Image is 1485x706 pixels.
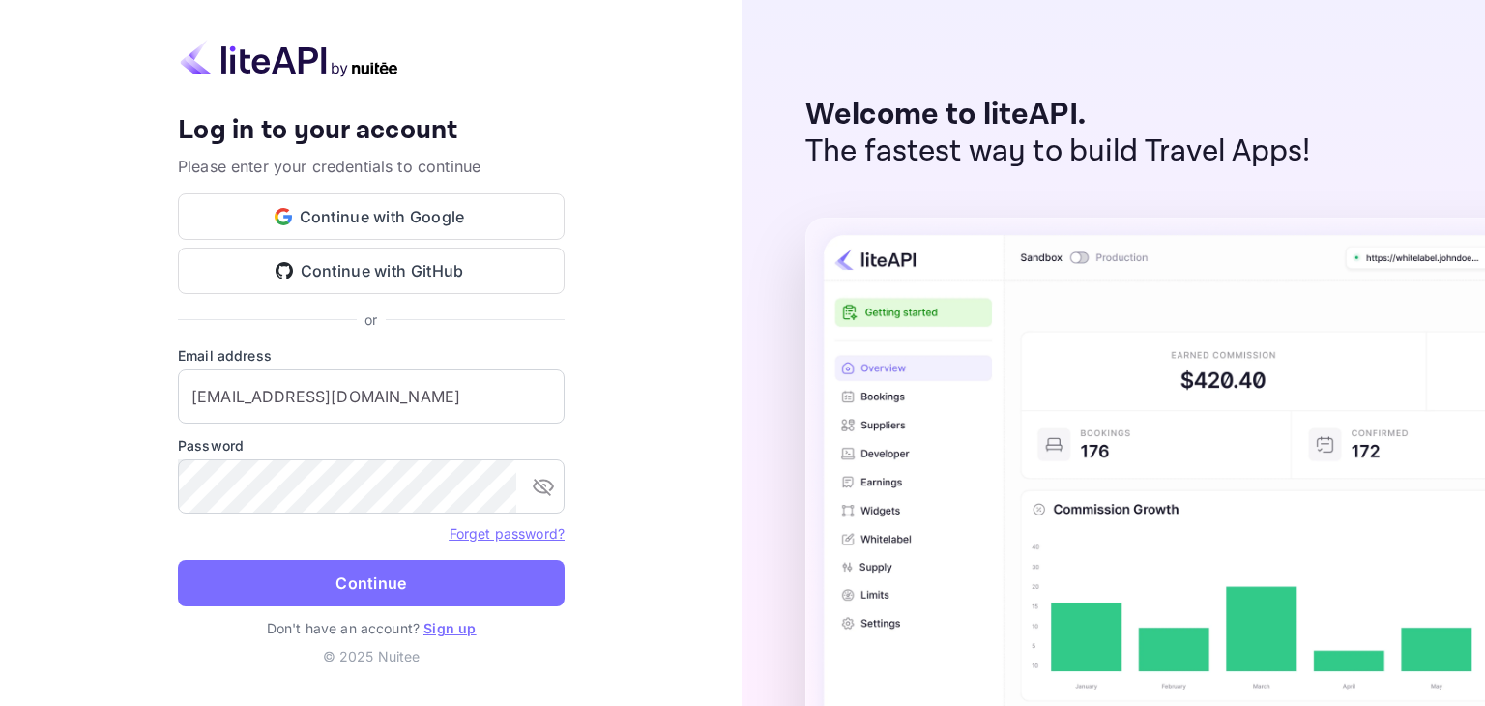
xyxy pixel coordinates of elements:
[178,618,565,638] p: Don't have an account?
[364,309,377,330] p: or
[524,467,563,506] button: toggle password visibility
[178,248,565,294] button: Continue with GitHub
[805,97,1311,133] p: Welcome to liteAPI.
[178,114,565,148] h4: Log in to your account
[178,40,400,77] img: liteapi
[805,133,1311,170] p: The fastest way to build Travel Apps!
[178,369,565,424] input: Enter your email address
[178,435,565,456] label: Password
[423,620,476,636] a: Sign up
[450,525,565,542] a: Forget password?
[178,193,565,240] button: Continue with Google
[450,523,565,543] a: Forget password?
[178,560,565,606] button: Continue
[178,345,565,366] label: Email address
[178,646,565,666] p: © 2025 Nuitee
[178,155,565,178] p: Please enter your credentials to continue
